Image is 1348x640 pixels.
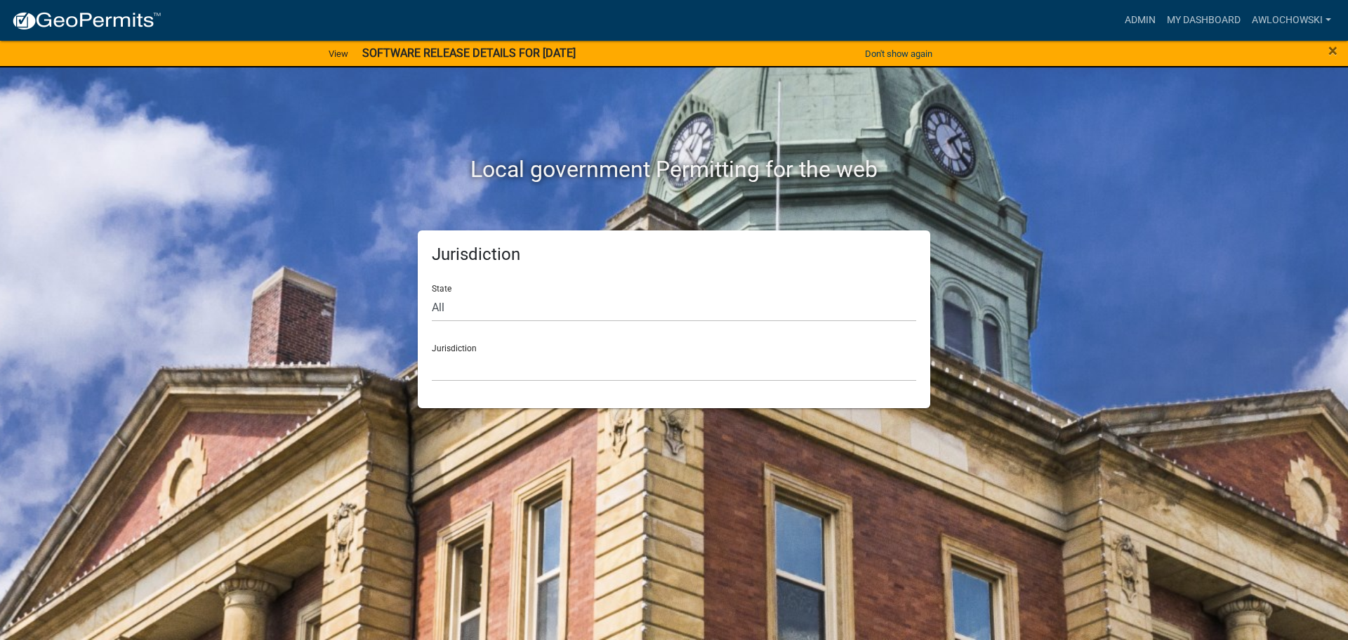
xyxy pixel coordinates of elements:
span: × [1328,41,1337,60]
a: Admin [1119,7,1161,34]
button: Don't show again [859,42,938,65]
a: My Dashboard [1161,7,1246,34]
button: Close [1328,42,1337,59]
h2: Local government Permitting for the web [284,156,1064,183]
h5: Jurisdiction [432,244,916,265]
a: View [323,42,354,65]
strong: SOFTWARE RELEASE DETAILS FOR [DATE] [362,46,576,60]
a: awlochowski [1246,7,1337,34]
